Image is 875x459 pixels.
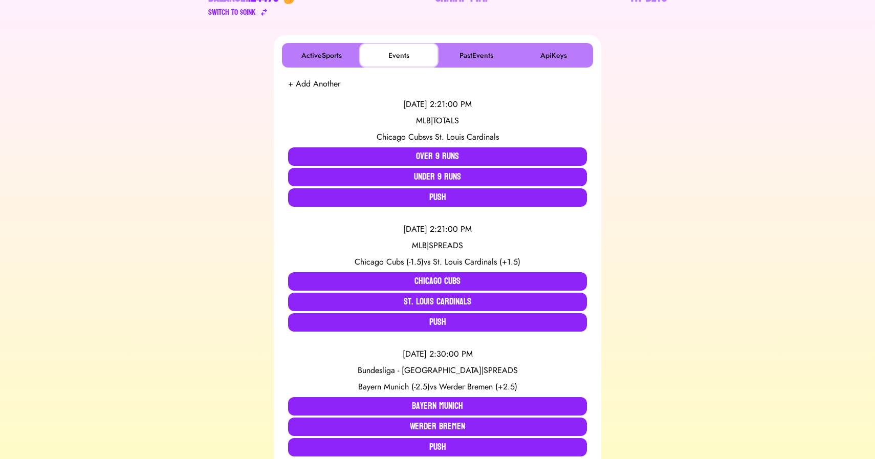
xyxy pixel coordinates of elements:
[208,6,256,18] div: Switch to $ OINK
[288,418,587,436] button: Werder Bremen
[288,256,587,268] div: vs
[288,78,340,90] button: + Add Another
[433,256,520,268] span: St. Louis Cardinals (+1.5)
[288,239,587,252] div: MLB | SPREADS
[288,168,587,186] button: Under 9 Runs
[288,131,587,143] div: vs
[288,313,587,332] button: Push
[361,45,436,65] button: Events
[288,364,587,377] div: Bundesliga - [GEOGRAPHIC_DATA] | SPREADS
[288,381,587,393] div: vs
[288,397,587,416] button: Bayern Munich
[435,131,499,143] span: St. Louis Cardinals
[288,272,587,291] button: Chicago Cubs
[288,293,587,311] button: St. Louis Cardinals
[288,348,587,360] div: [DATE] 2:30:00 PM
[288,223,587,235] div: [DATE] 2:21:00 PM
[288,188,587,207] button: Push
[288,438,587,456] button: Push
[358,381,430,392] span: Bayern Munich (-2.5)
[377,131,426,143] span: Chicago Cubs
[288,98,587,111] div: [DATE] 2:21:00 PM
[516,45,591,65] button: ApiKeys
[288,147,587,166] button: Over 9 Runs
[288,115,587,127] div: MLB | TOTALS
[284,45,359,65] button: ActiveSports
[439,381,517,392] span: Werder Bremen (+2.5)
[355,256,424,268] span: Chicago Cubs (-1.5)
[439,45,514,65] button: PastEvents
